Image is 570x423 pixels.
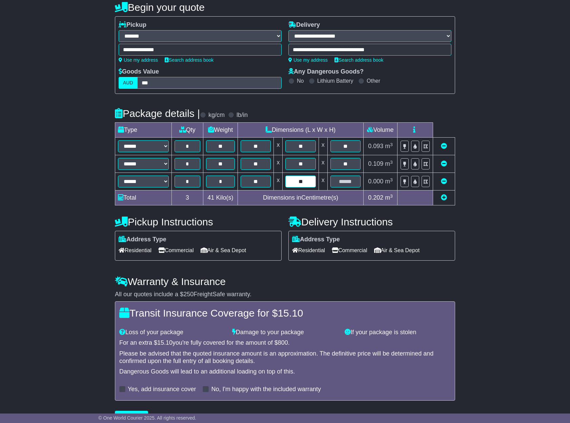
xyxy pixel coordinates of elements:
span: Residential [292,245,325,256]
button: Get Quotes [115,411,148,423]
a: Remove this item [441,178,447,185]
td: x [319,173,327,190]
label: Address Type [292,236,340,243]
sup: 3 [390,160,393,165]
td: 3 [172,190,203,205]
span: m [385,143,393,149]
label: Lithium Battery [317,78,353,84]
span: 0.109 [368,160,383,167]
div: If your package is stolen [341,329,454,336]
label: lb/in [237,112,248,119]
span: Commercial [332,245,367,256]
span: 800 [278,339,288,346]
label: Pickup [119,21,146,29]
span: Air & Sea Depot [374,245,420,256]
label: Address Type [119,236,166,243]
div: Damage to your package [229,329,342,336]
span: m [385,160,393,167]
h4: Transit Insurance Coverage for $ [119,307,451,319]
span: 15.10 [278,307,303,319]
td: Weight [203,123,238,138]
span: m [385,194,393,201]
div: For an extra $ you're fully covered for the amount of $ . [119,339,451,347]
span: 0.000 [368,178,383,185]
h4: Delivery Instructions [288,216,455,227]
h4: Warranty & Insurance [115,276,455,287]
td: Qty [172,123,203,138]
h4: Package details | [115,108,200,119]
td: x [274,173,283,190]
a: Use my address [119,57,158,63]
span: Residential [119,245,151,256]
span: m [385,178,393,185]
label: kg/cm [208,112,225,119]
label: No, I'm happy with the included warranty [211,386,321,393]
label: Any Dangerous Goods? [288,68,364,76]
span: Commercial [158,245,194,256]
td: Type [115,123,172,138]
div: Please be advised that the quoted insurance amount is an approximation. The definitive price will... [119,350,451,365]
td: Kilo(s) [203,190,238,205]
td: Dimensions (L x W x H) [238,123,364,138]
label: No [297,78,304,84]
div: Dangerous Goods will lead to an additional loading on top of this. [119,368,451,376]
td: x [274,155,283,173]
label: AUD [119,77,138,89]
a: Use my address [288,57,328,63]
td: Total [115,190,172,205]
td: x [319,155,327,173]
a: Add new item [441,194,447,201]
span: 0.202 [368,194,383,201]
span: 250 [183,291,194,298]
a: Remove this item [441,160,447,167]
td: Dimensions in Centimetre(s) [238,190,364,205]
sup: 3 [390,142,393,147]
td: Volume [363,123,397,138]
div: All our quotes include a $ FreightSafe warranty. [115,291,455,298]
label: Delivery [288,21,320,29]
sup: 3 [390,194,393,199]
td: x [274,138,283,155]
td: x [319,138,327,155]
span: 0.093 [368,143,383,149]
sup: 3 [390,177,393,182]
span: Air & Sea Depot [201,245,246,256]
a: Remove this item [441,143,447,149]
span: 41 [207,194,214,201]
label: Yes, add insurance cover [128,386,196,393]
div: Loss of your package [116,329,229,336]
span: 15.10 [157,339,172,346]
a: Search address book [334,57,383,63]
h4: Begin your quote [115,2,455,13]
span: © One World Courier 2025. All rights reserved. [98,415,196,421]
a: Search address book [165,57,213,63]
label: Goods Value [119,68,159,76]
label: Other [367,78,380,84]
h4: Pickup Instructions [115,216,282,227]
